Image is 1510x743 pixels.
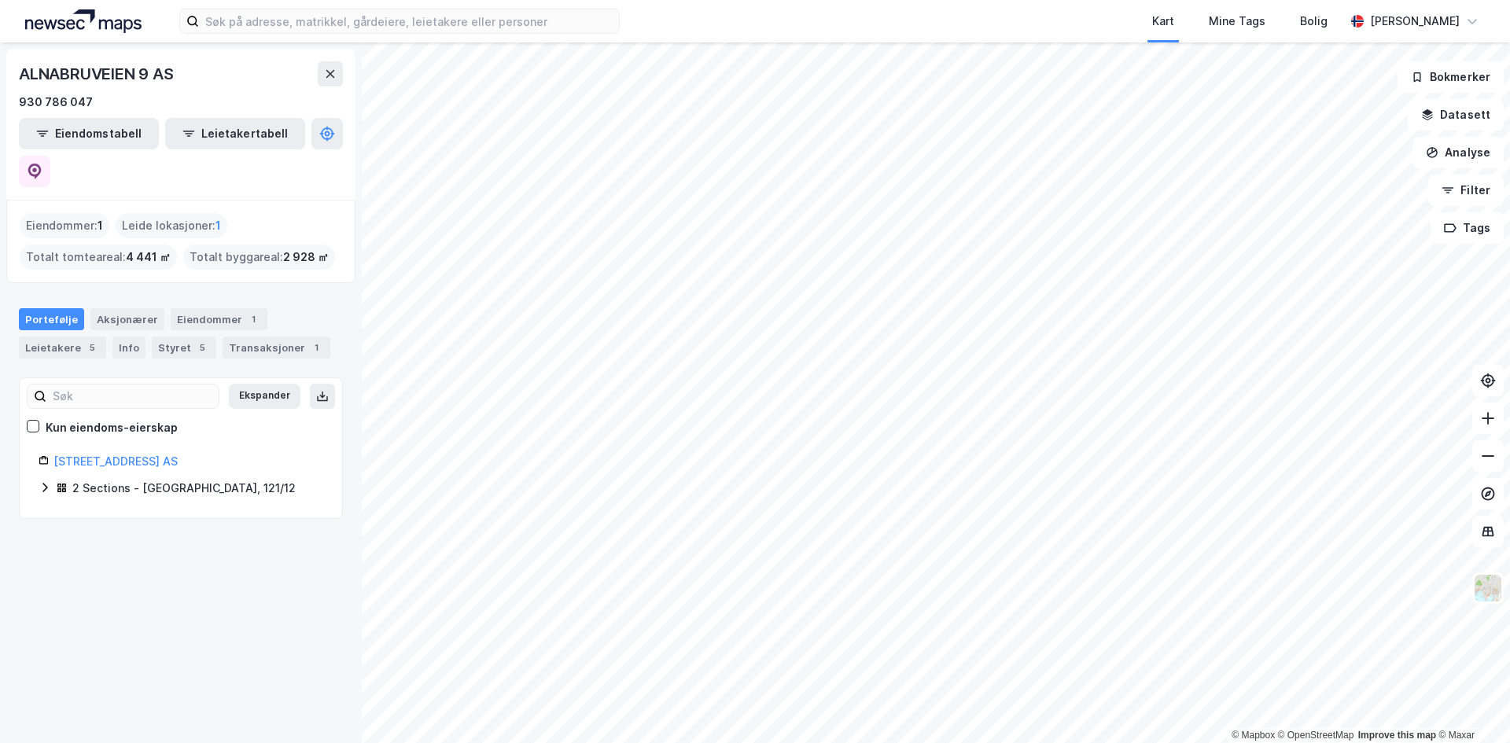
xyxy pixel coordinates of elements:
button: Filter [1428,175,1504,206]
span: 1 [98,216,103,235]
div: Mine Tags [1209,12,1265,31]
div: 2 Sections - [GEOGRAPHIC_DATA], 121/12 [72,479,296,498]
div: ALNABRUVEIEN 9 AS [19,61,177,86]
div: Eiendommer : [20,213,109,238]
div: Leide lokasjoner : [116,213,227,238]
button: Analyse [1412,137,1504,168]
div: Info [112,337,145,359]
img: logo.a4113a55bc3d86da70a041830d287a7e.svg [25,9,142,33]
div: [PERSON_NAME] [1370,12,1460,31]
span: 4 441 ㎡ [126,248,171,267]
div: Aksjonærer [90,308,164,330]
div: Bolig [1300,12,1328,31]
a: Improve this map [1358,730,1436,741]
a: OpenStreetMap [1278,730,1354,741]
div: Eiendommer [171,308,267,330]
input: Søk [46,384,219,408]
div: Totalt tomteareal : [20,245,177,270]
button: Bokmerker [1398,61,1504,93]
div: Transaksjoner [223,337,330,359]
div: 1 [308,340,324,355]
div: Kun eiendoms-eierskap [46,418,178,437]
div: 1 [245,311,261,327]
input: Søk på adresse, matrikkel, gårdeiere, leietakere eller personer [199,9,619,33]
button: Datasett [1408,99,1504,131]
a: [STREET_ADDRESS] AS [53,454,178,468]
div: 5 [194,340,210,355]
span: 1 [215,216,221,235]
button: Tags [1431,212,1504,244]
button: Ekspander [229,384,300,409]
div: 930 786 047 [19,93,93,112]
span: 2 928 ㎡ [283,248,329,267]
div: Portefølje [19,308,84,330]
div: Leietakere [19,337,106,359]
div: Styret [152,337,216,359]
div: Totalt byggareal : [183,245,335,270]
a: Mapbox [1232,730,1275,741]
img: Z [1473,573,1503,603]
button: Leietakertabell [165,118,305,149]
iframe: Chat Widget [1431,668,1510,743]
div: Kart [1152,12,1174,31]
button: Eiendomstabell [19,118,159,149]
div: Kontrollprogram for chat [1431,668,1510,743]
div: 5 [84,340,100,355]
